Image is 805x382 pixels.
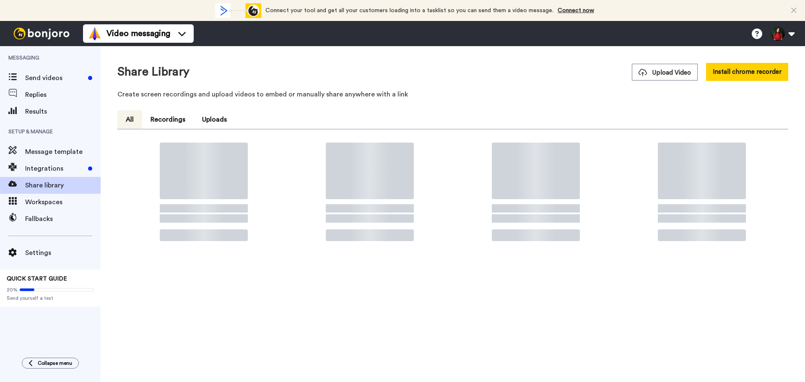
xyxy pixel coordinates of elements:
button: Recordings [142,110,194,129]
button: Upload Video [632,64,698,81]
span: Message template [25,147,101,157]
span: Settings [25,248,101,258]
span: Send videos [25,73,85,83]
button: Collapse menu [22,358,79,369]
p: Create screen recordings and upload videos to embed or manually share anywhere with a link [117,89,788,99]
a: Connect now [558,8,594,13]
button: Uploads [194,110,235,129]
span: Upload Video [639,68,691,77]
div: animation [215,3,261,18]
span: Integrations [25,164,85,174]
span: Share library [25,180,101,190]
button: All [117,110,142,129]
span: Workspaces [25,197,101,207]
img: bj-logo-header-white.svg [10,28,73,39]
span: Send yourself a test [7,295,94,301]
span: 20% [7,286,18,293]
span: Results [25,107,101,117]
span: Collapse menu [38,360,72,366]
span: Connect your tool and get all your customers loading into a tasklist so you can send them a video... [265,8,553,13]
span: Video messaging [106,28,170,39]
span: Fallbacks [25,214,101,224]
button: Install chrome recorder [706,63,788,81]
img: vm-color.svg [88,27,101,40]
span: Replies [25,90,101,100]
h1: Share Library [117,65,190,78]
span: QUICK START GUIDE [7,276,67,282]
